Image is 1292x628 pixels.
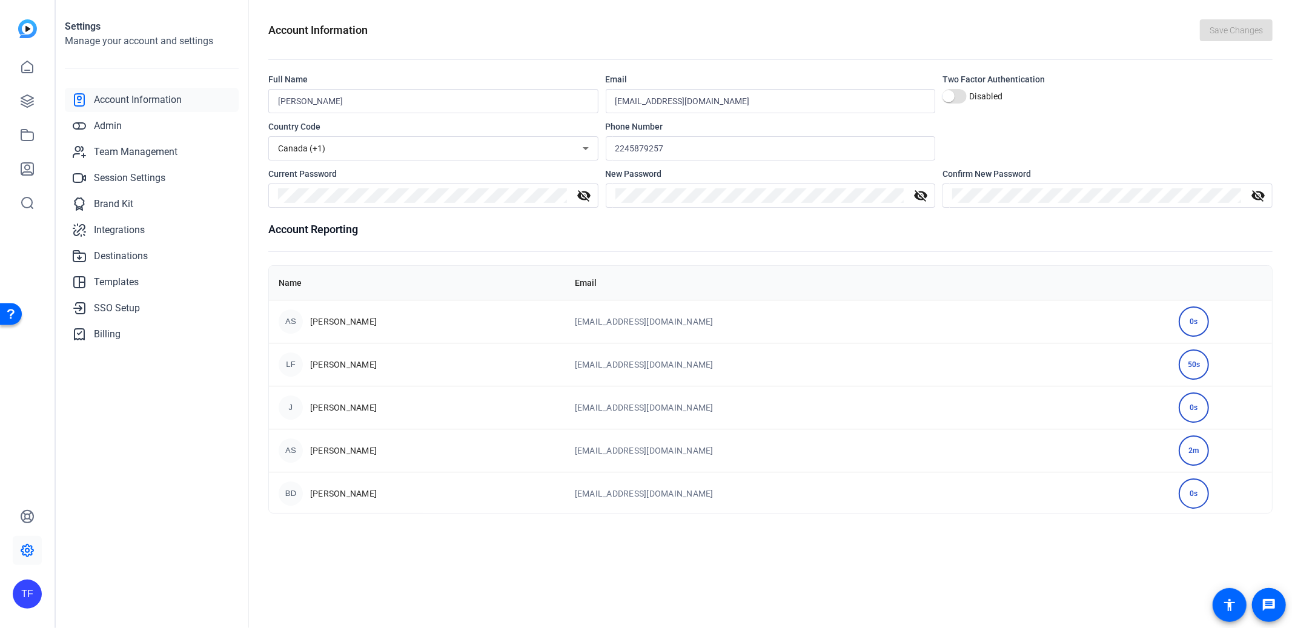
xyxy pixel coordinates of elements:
td: [EMAIL_ADDRESS][DOMAIN_NAME] [565,343,1169,386]
mat-icon: visibility_off [1244,188,1273,203]
input: Enter your email... [615,94,926,108]
td: [EMAIL_ADDRESS][DOMAIN_NAME] [565,429,1169,472]
h2: Manage your account and settings [65,34,239,48]
input: Enter your phone number... [615,141,926,156]
span: [PERSON_NAME] [310,488,377,500]
mat-icon: message [1262,598,1276,612]
a: Destinations [65,244,239,268]
span: Admin [94,119,122,133]
input: Enter your name... [278,94,589,108]
span: Billing [94,327,121,342]
label: Disabled [967,90,1002,102]
div: AS [279,309,303,334]
span: [PERSON_NAME] [310,445,377,457]
th: Name [269,266,565,300]
span: Session Settings [94,171,165,185]
h1: Settings [65,19,239,34]
a: Integrations [65,218,239,242]
span: Brand Kit [94,197,133,211]
img: blue-gradient.svg [18,19,37,38]
td: [EMAIL_ADDRESS][DOMAIN_NAME] [565,386,1169,429]
mat-icon: visibility_off [569,188,598,203]
a: Billing [65,322,239,346]
div: 2m [1179,435,1209,466]
div: Two Factor Authentication [942,73,1273,85]
td: [EMAIL_ADDRESS][DOMAIN_NAME] [565,472,1169,515]
span: Templates [94,275,139,289]
span: [PERSON_NAME] [310,359,377,371]
span: Integrations [94,223,145,237]
div: J [279,395,303,420]
div: Country Code [268,121,598,133]
a: Session Settings [65,166,239,190]
div: 0s [1179,392,1209,423]
div: 0s [1179,306,1209,337]
a: SSO Setup [65,296,239,320]
span: Canada (+1) [278,144,325,153]
div: Confirm New Password [942,168,1273,180]
div: BD [279,481,303,506]
mat-icon: accessibility [1222,598,1237,612]
span: Account Information [94,93,182,107]
a: Team Management [65,140,239,164]
mat-icon: visibility_off [906,188,935,203]
div: LF [279,352,303,377]
div: Phone Number [606,121,936,133]
td: [EMAIL_ADDRESS][DOMAIN_NAME] [565,300,1169,343]
th: Email [565,266,1169,300]
span: [PERSON_NAME] [310,402,377,414]
h1: Account Information [268,22,368,39]
span: Destinations [94,249,148,263]
a: Account Information [65,88,239,112]
div: AS [279,438,303,463]
h1: Account Reporting [268,221,1273,238]
a: Admin [65,114,239,138]
div: Email [606,73,936,85]
div: Current Password [268,168,598,180]
div: 0s [1179,478,1209,509]
a: Templates [65,270,239,294]
span: Team Management [94,145,177,159]
div: New Password [606,168,936,180]
span: [PERSON_NAME] [310,316,377,328]
div: TF [13,580,42,609]
span: SSO Setup [94,301,140,316]
div: 50s [1179,349,1209,380]
a: Brand Kit [65,192,239,216]
div: Full Name [268,73,598,85]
